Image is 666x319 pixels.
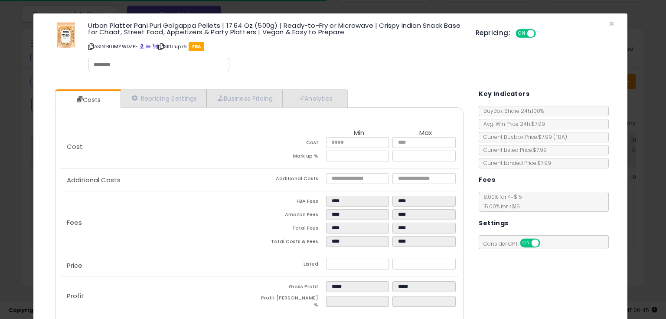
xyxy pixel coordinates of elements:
span: 15.00 % for > $15 [479,203,520,210]
td: Gross Profit [259,281,326,295]
a: Costs [55,91,120,109]
span: Consider CPT: [479,240,552,247]
span: ON [521,240,532,247]
h5: Fees [479,174,495,185]
span: FBA [189,42,205,51]
p: Additional Costs [60,177,259,184]
span: Avg. Win Price 24h: $7.99 [479,120,545,128]
td: Profit [PERSON_NAME] % [259,295,326,311]
img: 410oMBdYuAL._SL60_.jpg [53,22,79,48]
h3: Urban Platter Pani Puri Golgappa Pellets | 17.64 Oz (500g) | Ready-to-Fry or Microwave | Crispy I... [88,22,462,35]
p: ASIN: B01MYWDZPF | SKU: up76 [88,39,462,53]
a: Your listing only [152,43,157,50]
th: Min [326,129,392,137]
td: Total Fees [259,223,326,236]
td: Listed [259,259,326,272]
a: Analytics [282,89,346,107]
span: Current Landed Price: $7.99 [479,159,551,167]
h5: Key Indicators [479,89,529,99]
span: Current Buybox Price: [479,133,567,141]
span: 8.00 % for <= $15 [479,193,522,210]
span: $7.99 [538,133,567,141]
th: Max [392,129,459,137]
span: ON [516,30,527,37]
h5: Repricing: [476,30,510,36]
a: Repricing Settings [121,89,206,107]
p: Profit [60,293,259,299]
span: OFF [534,30,548,37]
p: Cost [60,143,259,150]
td: FBA Fees [259,196,326,209]
a: BuyBox page [140,43,144,50]
span: ( FBA ) [553,133,567,141]
span: × [609,17,614,30]
p: Fees [60,219,259,226]
a: Business Pricing [206,89,282,107]
td: Mark up % [259,151,326,164]
td: Cost [259,137,326,151]
span: Current Listed Price: $7.99 [479,146,547,154]
h5: Settings [479,218,508,229]
p: Price [60,262,259,269]
a: All offer listings [146,43,150,50]
td: Total Costs & Fees [259,236,326,250]
td: Amazon Fees [259,209,326,223]
span: OFF [539,240,553,247]
span: BuyBox Share 24h: 100% [479,107,544,115]
td: Additional Costs [259,173,326,187]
